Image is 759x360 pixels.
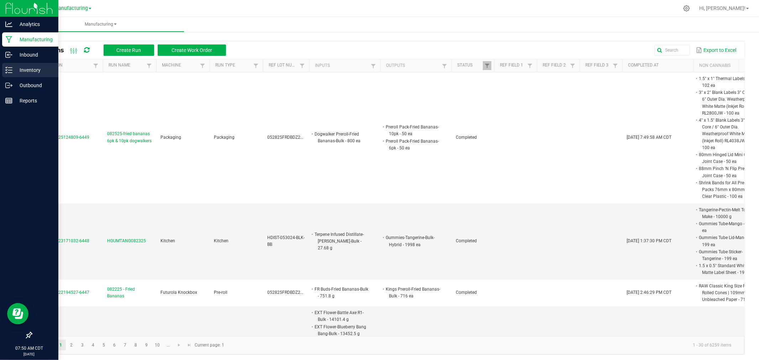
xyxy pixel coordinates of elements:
li: 3" x 2" Blank Labels 3" Core / 6" Outer Dia. Weatherproof White Matte (Inkjet Roll) RL2800JW - 10... [698,89,754,117]
a: Filter [298,61,306,70]
span: 052825FRDBDZ202 [267,135,305,140]
a: Filter [611,61,620,70]
a: Page 10 [152,340,163,350]
li: Tangerine-Pectin-Melt To Make - 10000 g [698,206,754,220]
span: Manufacturing [54,5,88,11]
span: MP-20250825124809-6449 [36,135,89,140]
inline-svg: Inventory [5,67,12,74]
p: Analytics [12,20,55,28]
div: Manage settings [682,5,691,12]
span: Manufacturing [17,21,184,27]
span: MP-20250823171032-6448 [36,238,89,243]
inline-svg: Manufacturing [5,36,12,43]
li: Dogwalker Preroll-Fried Bananas-Bulk - 800 ea [313,131,370,144]
p: Reports [12,96,55,105]
span: Pre-roll [214,290,227,295]
a: Completed AtSortable [628,63,691,68]
li: Gummies Tube-Mango - 199 ea [698,220,754,234]
span: [DATE] 2:46:29 PM CDT [627,290,671,295]
button: Export to Excel [694,44,738,56]
span: Packaging [160,135,181,140]
a: Run TypeSortable [215,63,251,68]
span: Create Run [116,47,141,53]
li: 1.5 x 0.5" Standard White Matte Label Sheet - 199 ea [698,262,754,276]
inline-svg: Inbound [5,51,12,58]
a: Filter [568,61,577,70]
a: Page 3 [77,340,88,350]
span: Hi, [PERSON_NAME]! [699,5,745,11]
a: Manufacturing [17,17,184,32]
kendo-pager-info: 1 - 30 of 6259 items [228,339,737,351]
span: Completed [456,135,477,140]
li: Gummies-Tangerine-Bulk-Hybrid - 1998 ea [385,234,441,248]
span: Go to the next page [176,342,182,348]
span: [DATE] 1:37:30 PM CDT [627,238,671,243]
span: 052825FRDBDZ202 [267,290,305,295]
div: All Runs [37,44,231,56]
span: [DATE] 7:49:58 AM CDT [627,135,671,140]
a: Page 2 [66,340,77,350]
p: Outbound [12,81,55,90]
th: Outputs [380,59,452,72]
p: Inbound [12,51,55,59]
p: 07:50 AM CDT [3,345,55,351]
a: Filter [483,61,491,70]
span: Kitchen [160,238,175,243]
a: Filter [91,61,100,70]
li: Gummies Tube Lid-Mango - 199 ea [698,234,754,248]
button: Create Run [104,44,154,56]
a: Go to the last page [184,340,195,350]
span: Go to the last page [187,342,193,348]
span: Futurola Knockbox [160,290,197,295]
li: Terpene Infused Distillate-[PERSON_NAME]-Bulk - 27.68 g [313,231,370,252]
kendo-pager: Current page: 1 [32,336,744,354]
p: Inventory [12,66,55,74]
span: Packaging [214,135,234,140]
li: 4" x 1.5" Blank Labels 3" Core / 6" Outer Dia. Weatherproof White Matte (Inkjet Roll) RL4038JW - ... [698,117,754,151]
li: 1.5" x 1" Thermal Labels - 102 ea [698,75,754,89]
li: 88mm Pinch 'N Flip Pre-Roll Joint Case - 50 ea [698,165,754,179]
a: StatusSortable [457,63,483,68]
a: MachineSortable [162,63,198,68]
li: Preroll Pack-Fried Bananas-10pk - 50 ea [385,123,441,137]
span: Completed [456,290,477,295]
a: Filter [369,62,378,70]
p: [DATE] [3,351,55,357]
input: Search [654,45,690,55]
span: Create Work Order [172,47,212,53]
a: Filter [145,61,153,70]
li: EXT Flower-Blueberry Bang Bang-Bulk - 13452.5 g [313,323,370,337]
a: Filter [252,61,260,70]
iframe: Resource center [7,303,28,324]
a: Filter [526,61,534,70]
a: Page 8 [131,340,141,350]
span: MP-20250822194527-6447 [36,290,89,295]
a: Ref Lot NumberSortable [269,63,297,68]
a: Ref Field 2Sortable [543,63,568,68]
a: Ref Field 1Sortable [500,63,525,68]
a: Page 7 [120,340,130,350]
a: Page 11 [163,340,173,350]
a: Page 6 [109,340,120,350]
th: Inputs [309,59,380,72]
span: HDIST-053024-BLK-BB [267,235,305,247]
p: Manufacturing [12,35,55,44]
li: Gummies Tube Sticker-Tangerine - 199 ea [698,248,754,262]
li: FR Buds-Fried Bananas-Bulk - 751.8 g [313,286,370,300]
li: RAW Classic King Size Pre-Rolled Cones | 109mm - Unbleached Paper - 716 ea [698,282,754,303]
span: 082225 - Fried Bananas [107,286,152,300]
a: Page 4 [88,340,98,350]
li: Kings Preroll-Fried Bananas-Bulk - 716 ea [385,286,441,300]
a: Go to the next page [174,340,184,350]
span: Kitchen [214,238,228,243]
a: Page 1 [56,340,66,350]
inline-svg: Reports [5,97,12,104]
li: Shrink Bands for All Pre-Roll Packs 76mm x 80mm - Clear Plastic - 100 ea [698,179,754,200]
a: Filter [440,62,449,70]
li: Preroll Pack-Fried Bananas-6pk - 50 ea [385,138,441,152]
a: Filter [198,61,207,70]
button: Create Work Order [158,44,226,56]
inline-svg: Outbound [5,82,12,89]
a: Page 9 [141,340,152,350]
span: HGUMTANG082325 [107,238,146,244]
